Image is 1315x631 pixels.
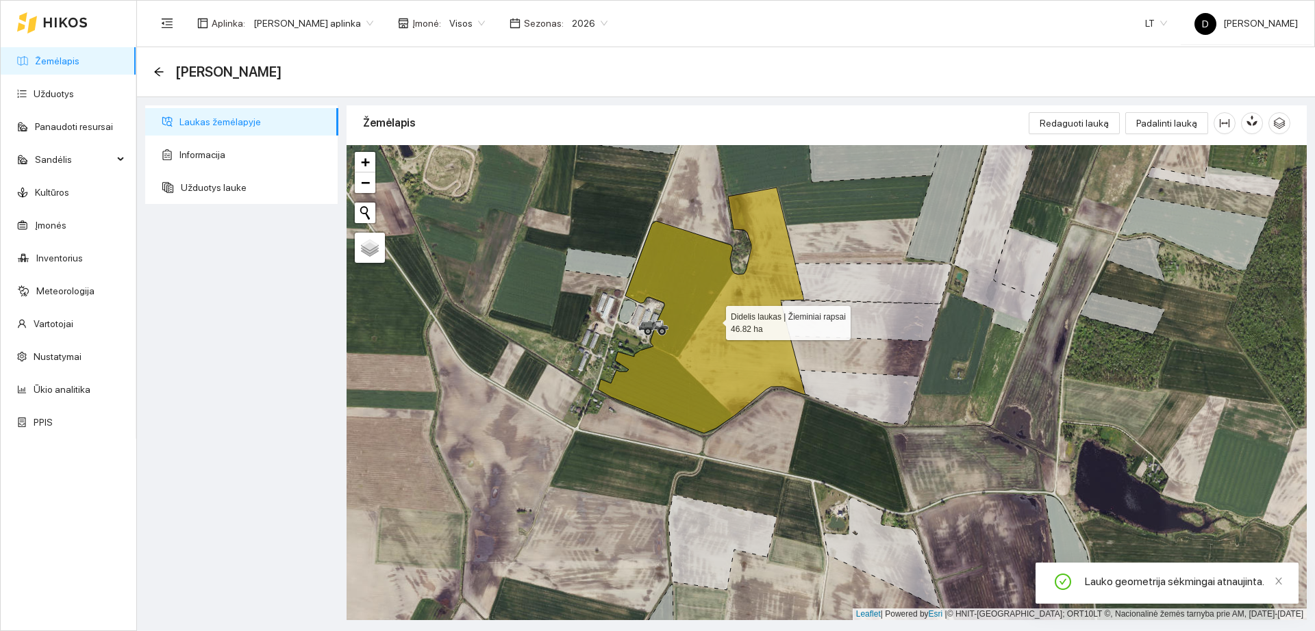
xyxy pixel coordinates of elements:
[1125,118,1208,129] a: Padalinti lauką
[35,220,66,231] a: Įmonės
[1214,118,1235,129] span: column-width
[355,172,375,193] a: Zoom out
[510,18,521,29] span: calendar
[153,66,164,77] span: arrow-left
[1136,116,1197,131] span: Padalinti lauką
[363,103,1029,142] div: Žemėlapis
[34,318,73,329] a: Vartotojai
[34,417,53,428] a: PPIS
[355,152,375,172] a: Zoom in
[572,13,608,34] span: 2026
[197,18,208,29] span: layout
[253,13,373,34] span: Donato Grakausko aplinka
[361,153,370,170] span: +
[35,146,113,173] span: Sandėlis
[179,108,327,136] span: Laukas žemėlapyje
[179,141,327,168] span: Informacija
[1029,112,1120,134] button: Redaguoti lauką
[1040,116,1109,131] span: Redaguoti lauką
[361,174,370,191] span: −
[929,609,943,619] a: Esri
[398,18,409,29] span: shop
[1202,13,1209,35] span: D
[161,17,173,29] span: menu-fold
[355,203,375,223] button: Initiate a new search
[153,66,164,78] div: Atgal
[355,233,385,263] a: Layers
[1125,112,1208,134] button: Padalinti lauką
[35,55,79,66] a: Žemėlapis
[1274,576,1283,586] span: close
[524,16,564,31] span: Sezonas :
[1145,13,1167,34] span: LT
[175,61,281,83] span: Didelis laukas
[35,187,69,198] a: Kultūros
[153,10,181,37] button: menu-fold
[1214,112,1236,134] button: column-width
[853,608,1307,620] div: | Powered by © HNIT-[GEOGRAPHIC_DATA]; ORT10LT ©, Nacionalinė žemės tarnyba prie AM, [DATE]-[DATE]
[212,16,245,31] span: Aplinka :
[34,88,74,99] a: Užduotys
[1085,574,1282,590] div: Lauko geometrija sėkmingai atnaujinta.
[35,121,113,132] a: Panaudoti resursai
[36,285,95,296] a: Meteorologija
[1194,18,1298,29] span: [PERSON_NAME]
[34,351,82,362] a: Nustatymai
[412,16,441,31] span: Įmonė :
[449,13,485,34] span: Visos
[1055,574,1071,593] span: check-circle
[1029,118,1120,129] a: Redaguoti lauką
[856,609,881,619] a: Leaflet
[34,384,90,395] a: Ūkio analitika
[36,253,83,263] a: Inventorius
[945,609,947,619] span: |
[181,174,327,201] span: Užduotys lauke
